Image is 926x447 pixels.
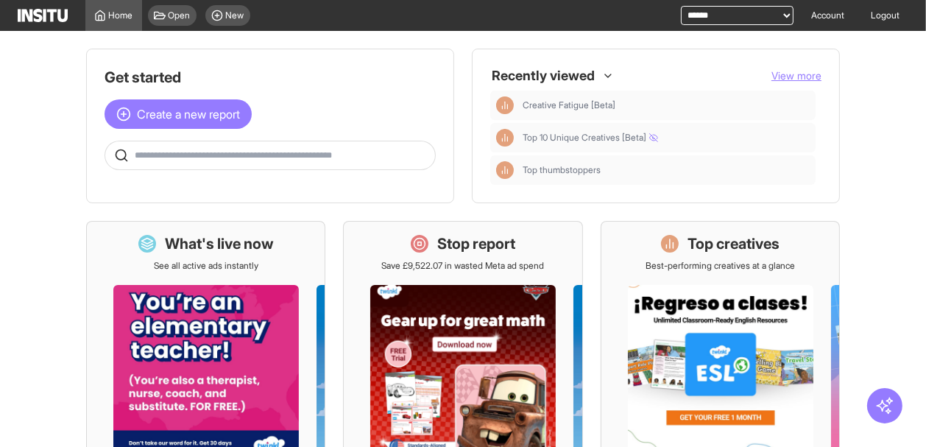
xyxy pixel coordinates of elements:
[496,96,514,114] div: Insights
[137,105,240,123] span: Create a new report
[105,99,252,129] button: Create a new report
[523,132,658,144] span: Top 10 Unique Creatives [Beta]
[523,164,601,176] span: Top thumbstoppers
[523,132,810,144] span: Top 10 Unique Creatives [Beta]
[105,67,436,88] h1: Get started
[771,69,821,82] span: View more
[169,10,191,21] span: Open
[688,233,780,254] h1: Top creatives
[381,260,544,272] p: Save £9,522.07 in wasted Meta ad spend
[165,233,274,254] h1: What's live now
[109,10,133,21] span: Home
[18,9,68,22] img: Logo
[496,161,514,179] div: Insights
[523,99,810,111] span: Creative Fatigue [Beta]
[154,260,258,272] p: See all active ads instantly
[771,68,821,83] button: View more
[226,10,244,21] span: New
[523,99,615,111] span: Creative Fatigue [Beta]
[523,164,810,176] span: Top thumbstoppers
[437,233,515,254] h1: Stop report
[646,260,795,272] p: Best-performing creatives at a glance
[496,129,514,147] div: Insights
